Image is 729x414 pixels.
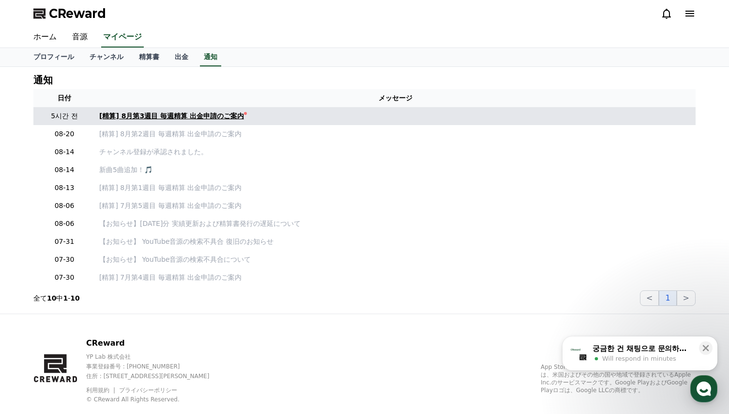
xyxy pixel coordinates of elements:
[99,183,692,193] a: [精算] 8月第1週目 毎週精算 出金申請のご案内
[33,89,95,107] th: 日付
[37,165,91,175] p: 08-14
[119,387,177,394] a: プライバシーポリシー
[26,48,82,66] a: プロフィール
[99,165,692,175] a: 新曲5曲追加！🎵
[37,237,91,247] p: 07-31
[63,294,68,302] strong: 1
[541,363,696,394] p: App Store、iCloud、iCloud Drive、およびiTunes Storeは、米国およびその他の国や地域で登録されているApple Inc.のサービスマークです。Google P...
[99,255,692,265] a: 【お知らせ】 YouTube音源の検索不具合について
[80,322,109,330] span: Messages
[677,290,696,306] button: >
[47,294,56,302] strong: 10
[99,111,692,121] a: [精算] 8月第3週目 毎週精算 出金申請のご案内
[37,255,91,265] p: 07-30
[37,201,91,211] p: 08-06
[86,372,226,380] p: 住所 : [STREET_ADDRESS][PERSON_NAME]
[86,387,117,394] a: 利用規約
[37,129,91,139] p: 08-20
[95,89,696,107] th: メッセージ
[99,201,692,211] a: [精算] 7月第5週目 毎週精算 出金申請のご案内
[25,322,42,330] span: Home
[99,129,692,139] a: [精算] 8月第2週目 毎週精算 出金申請のご案内
[64,307,125,332] a: Messages
[131,48,167,66] a: 精算書
[49,6,106,21] span: CReward
[33,75,53,85] h4: 通知
[37,219,91,229] p: 08-06
[64,27,95,48] a: 音源
[86,337,226,349] p: CReward
[70,294,79,302] strong: 10
[86,353,226,361] p: YP Lab 株式会社
[82,48,131,66] a: チャンネル
[86,363,226,370] p: 事業登録番号 : [PHONE_NUMBER]
[26,27,64,48] a: ホーム
[99,111,244,121] div: [精算] 8月第3週目 毎週精算 出金申請のご案内
[659,290,676,306] button: 1
[33,293,80,303] p: 全て 中 -
[99,272,692,283] a: [精算] 7月第4週目 毎週精算 出金申請のご案内
[640,290,659,306] button: <
[200,48,221,66] a: 通知
[3,307,64,332] a: Home
[143,322,167,330] span: Settings
[99,219,692,229] a: 【お知らせ】[DATE]分 実績更新および精算書発行の遅延について
[33,6,106,21] a: CReward
[37,111,91,121] p: 5시간 전
[37,183,91,193] p: 08-13
[86,396,226,403] p: © CReward All Rights Reserved.
[125,307,186,332] a: Settings
[37,147,91,157] p: 08-14
[99,147,692,157] p: チャンネル登録が承認されました。
[167,48,196,66] a: 出金
[99,237,692,247] a: 【お知らせ】 YouTube音源の検索不具合 復旧のお知らせ
[101,27,144,48] a: マイページ
[37,272,91,283] p: 07-30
